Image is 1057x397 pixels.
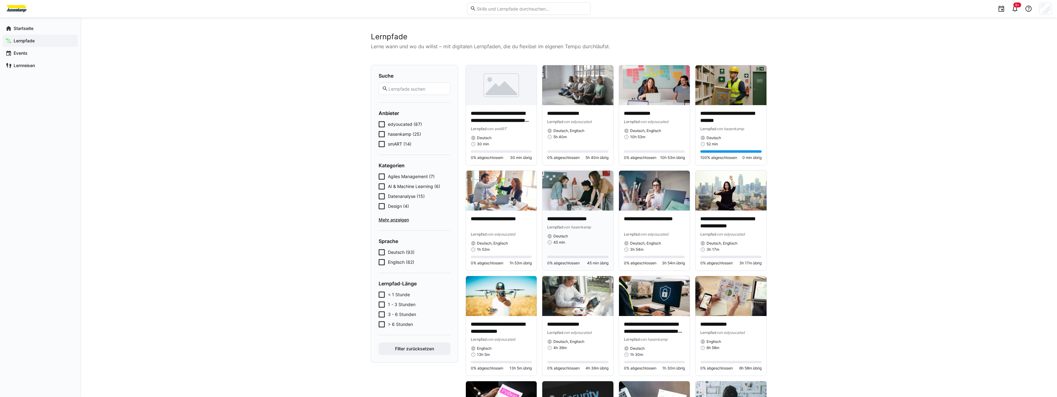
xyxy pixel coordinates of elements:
[388,193,425,199] span: Datenanalyse (15)
[707,345,719,350] span: 6h 58m
[640,119,668,124] span: von edyoucated
[547,330,563,335] span: Lernpfad
[542,276,613,316] img: image
[553,234,568,239] span: Deutsch
[707,142,718,147] span: 52 min
[471,155,503,160] span: 0% abgeschlossen
[624,261,656,266] span: 0% abgeschlossen
[716,126,744,131] span: von hasenkamp
[388,249,415,255] span: Deutsch (93)
[742,155,762,160] span: 0 min übrig
[477,352,490,357] span: 13h 5m
[388,259,414,265] span: Englisch (82)
[509,261,532,266] span: 1h 53m übrig
[695,65,767,105] img: image
[510,155,532,160] span: 30 min übrig
[587,261,608,266] span: 45 min übrig
[707,241,737,246] span: Deutsch, Englisch
[379,110,450,116] h4: Anbieter
[477,135,492,140] span: Deutsch
[477,247,490,252] span: 1h 53m
[388,301,415,308] span: 1 - 3 Stunden
[553,339,584,344] span: Deutsch, Englisch
[477,142,489,147] span: 30 min
[553,240,565,245] span: 45 min
[630,241,661,246] span: Deutsch, Englisch
[739,366,762,371] span: 6h 58m übrig
[624,366,656,371] span: 0% abgeschlossen
[379,73,450,79] h4: Suche
[700,155,737,160] span: 100% abgeschlossen
[388,86,447,92] input: Lernpfade suchen
[707,247,719,252] span: 3h 17m
[388,292,410,298] span: < 1 Stunde
[371,32,767,41] h2: Lernpfade
[476,6,587,11] input: Skills und Lernpfade durchsuchen…
[471,232,487,237] span: Lernpfad
[563,225,591,229] span: von hasenkamp
[630,352,643,357] span: 1h 30m
[619,276,690,316] img: image
[388,173,435,180] span: Agiles Management (7)
[547,225,563,229] span: Lernpfad
[707,339,721,344] span: Englisch
[379,343,450,355] button: Filter zurücksetzen
[547,366,580,371] span: 0% abgeschlossen
[466,65,537,105] img: image
[379,162,450,169] h4: Kategorien
[547,155,580,160] span: 0% abgeschlossen
[553,134,567,139] span: 5h 40m
[695,171,767,211] img: image
[388,141,411,147] span: smART (14)
[695,276,767,316] img: image
[388,183,440,190] span: AI & Machine Learning (6)
[619,65,690,105] img: image
[379,280,450,287] h4: Lernpfad-Länge
[739,261,762,266] span: 3h 17m übrig
[371,43,767,50] p: Lerne wann und wo du willst – mit digitalen Lernpfaden, die du flexibel im eigenen Tempo durchläu...
[707,135,721,140] span: Deutsch
[379,238,450,244] h4: Sprache
[700,330,716,335] span: Lernpfad
[640,337,668,342] span: von hasenkamp
[563,330,591,335] span: von edyoucated
[388,311,416,318] span: 3 - 6 Stunden
[700,232,716,237] span: Lernpfad
[477,346,492,351] span: Englisch
[624,232,640,237] span: Lernpfad
[630,134,645,139] span: 10h 53m
[379,217,450,223] span: Mehr anzeigen
[624,337,640,342] span: Lernpfad
[471,261,503,266] span: 0% abgeschlossen
[487,126,507,131] span: von smART
[466,171,537,211] img: image
[471,126,487,131] span: Lernpfad
[700,366,733,371] span: 0% abgeschlossen
[630,346,645,351] span: Deutsch
[662,261,685,266] span: 3h 54m übrig
[542,171,613,211] img: image
[700,261,733,266] span: 0% abgeschlossen
[586,155,608,160] span: 5h 40m übrig
[619,171,690,211] img: image
[553,345,567,350] span: 4h 36m
[477,241,508,246] span: Deutsch, Englisch
[466,276,537,316] img: image
[388,121,422,127] span: edyoucated (87)
[547,261,580,266] span: 0% abgeschlossen
[388,321,413,327] span: > 6 Stunden
[640,232,668,237] span: von edyoucated
[1015,3,1019,7] span: 9+
[630,128,661,133] span: Deutsch, Englisch
[630,247,643,252] span: 3h 54m
[586,366,608,371] span: 4h 36m übrig
[624,155,656,160] span: 0% abgeschlossen
[471,337,487,342] span: Lernpfad
[716,330,745,335] span: von edyoucated
[388,203,409,209] span: Design (4)
[509,366,532,371] span: 13h 5m übrig
[716,232,745,237] span: von edyoucated
[563,119,591,124] span: von edyoucated
[487,337,515,342] span: von edyoucated
[388,131,421,137] span: hasenkamp (25)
